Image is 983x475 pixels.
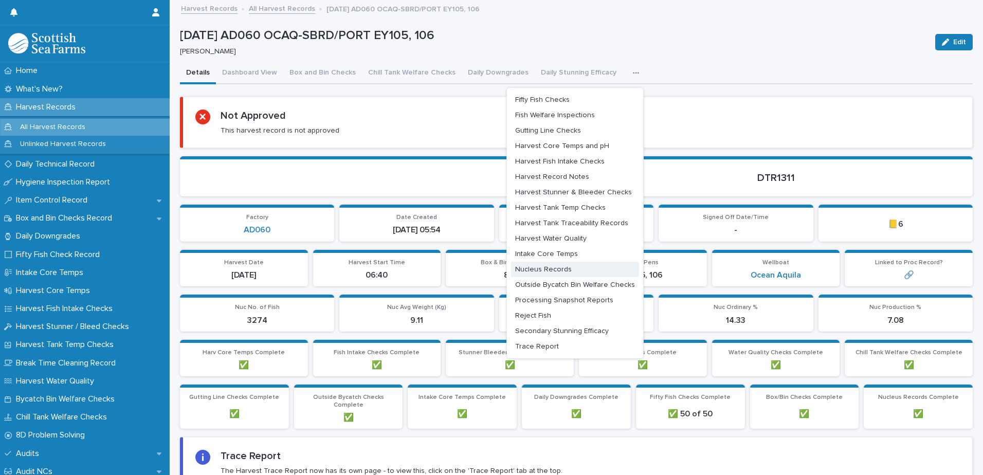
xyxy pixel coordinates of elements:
[851,270,967,280] p: 🔗
[12,213,120,223] p: Box and Bin Checks Record
[515,96,570,103] span: Fifty Fish Checks
[12,231,88,241] p: Daily Downgrades
[481,260,539,266] span: Box & Bin Temp Avg
[870,409,967,419] p: ✅
[718,360,834,370] p: ✅
[319,360,435,370] p: ✅
[762,260,789,266] span: Wellboat
[515,127,581,134] span: Gutting Line Checks
[515,204,606,211] span: Harvest Tank Temp Checks
[515,312,551,319] span: Reject Fish
[186,270,302,280] p: [DATE]
[12,449,47,459] p: Audits
[851,360,967,370] p: ✅
[12,140,114,149] p: Unlinked Harvest Records
[642,409,739,419] p: ✅ 50 of 50
[650,394,731,400] span: Fifty Fish Checks Complete
[12,394,123,404] p: Bycatch Bin Welfare Checks
[186,409,283,419] p: ✅
[180,28,927,43] p: [DATE] AD060 OCAQ-SBRD/PORT EY105, 106
[181,2,238,14] a: Harvest Records
[345,316,487,325] p: 9.11
[459,350,561,356] span: Stunner Bleeder Checks Complete
[12,412,115,422] p: Chill Tank Welfare Checks
[515,173,589,180] span: Harvest Record Notes
[418,394,506,400] span: Intake Core Temps Complete
[528,409,625,419] p: ✅
[515,158,605,165] span: Harvest Fish Intake Checks
[246,214,268,221] span: Factory
[505,316,647,325] p: 78.59
[766,394,843,400] span: Box/Bin Checks Complete
[313,394,384,408] span: Outside Bycatch Checks Complete
[515,189,632,196] span: Harvest Stunner & Bleeder Checks
[452,270,568,280] p: 8.4
[825,220,967,229] p: 📒6
[12,102,84,112] p: Harvest Records
[855,350,962,356] span: Chill Tank Welfare Checks Complete
[249,2,315,14] a: All Harvest Records
[362,63,462,84] button: Chill Tank Welfare Checks
[534,394,618,400] span: Daily Downgrades Complete
[515,142,609,150] span: Harvest Core Temps and pH
[12,195,96,205] p: Item Control Record
[452,360,568,370] p: ✅
[665,225,807,235] p: -
[216,63,283,84] button: Dashboard View
[12,159,103,169] p: Daily Technical Record
[953,39,966,46] span: Edit
[203,350,285,356] span: Harv Core Temps Complete
[591,172,960,184] p: DTR1311
[515,343,559,350] span: Trace Report
[244,225,270,235] a: AD060
[221,109,286,122] h2: Not Approved
[515,220,628,227] span: Harvest Tank Traceability Records
[714,304,758,310] span: Nuc Ordinary %
[12,177,118,187] p: Hygiene Inspection Report
[515,235,587,242] span: Harvest Water Quality
[387,304,446,310] span: Nuc Avg Weight (Kg)
[189,394,279,400] span: Gutting Line Checks Complete
[751,270,801,280] a: Ocean Aquila
[585,360,701,370] p: ✅
[878,394,959,400] span: Nucleus Records Complete
[515,281,635,288] span: Outside Bycatch Bin Welfare Checks
[515,297,613,304] span: Processing Snapshot Reports
[535,63,623,84] button: Daily Stunning Efficacy
[326,3,480,14] p: [DATE] AD060 OCAQ-SBRD/PORT EY105, 106
[703,214,769,221] span: Signed Off Date/Time
[515,112,595,119] span: Fish Welfare Inspections
[186,360,302,370] p: ✅
[515,327,609,335] span: Secondary Stunning Efficacy
[825,316,967,325] p: 7.08
[505,225,647,235] p: -
[12,430,93,440] p: 8D Problem Solving
[12,322,137,332] p: Harvest Stunner / Bleed Checks
[180,47,923,56] p: [PERSON_NAME]
[875,260,943,266] span: Linked to Proc Record?
[334,350,420,356] span: Fish Intake Checks Complete
[396,214,437,221] span: Date Created
[756,409,853,419] p: ✅
[224,260,264,266] span: Harvest Date
[935,34,973,50] button: Edit
[283,63,362,84] button: Box and Bin Checks
[349,260,405,266] span: Harvest Start Time
[12,340,122,350] p: Harvest Tank Temp Checks
[186,316,328,325] p: 3274
[869,304,921,310] span: Nuc Production %
[515,266,572,273] span: Nucleus Records
[665,316,807,325] p: 14.33
[414,409,511,419] p: ✅
[729,350,823,356] span: Water Quality Checks Complete
[345,225,487,235] p: [DATE] 05:54
[8,33,85,53] img: mMrefqRFQpe26GRNOUkG
[462,63,535,84] button: Daily Downgrades
[180,63,216,84] button: Details
[12,250,108,260] p: Fifty Fish Check Record
[319,270,435,280] p: 06:40
[12,268,92,278] p: Intake Core Temps
[221,126,339,135] p: This harvest record is not approved
[12,304,121,314] p: Harvest Fish Intake Checks
[221,450,281,462] h2: Trace Report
